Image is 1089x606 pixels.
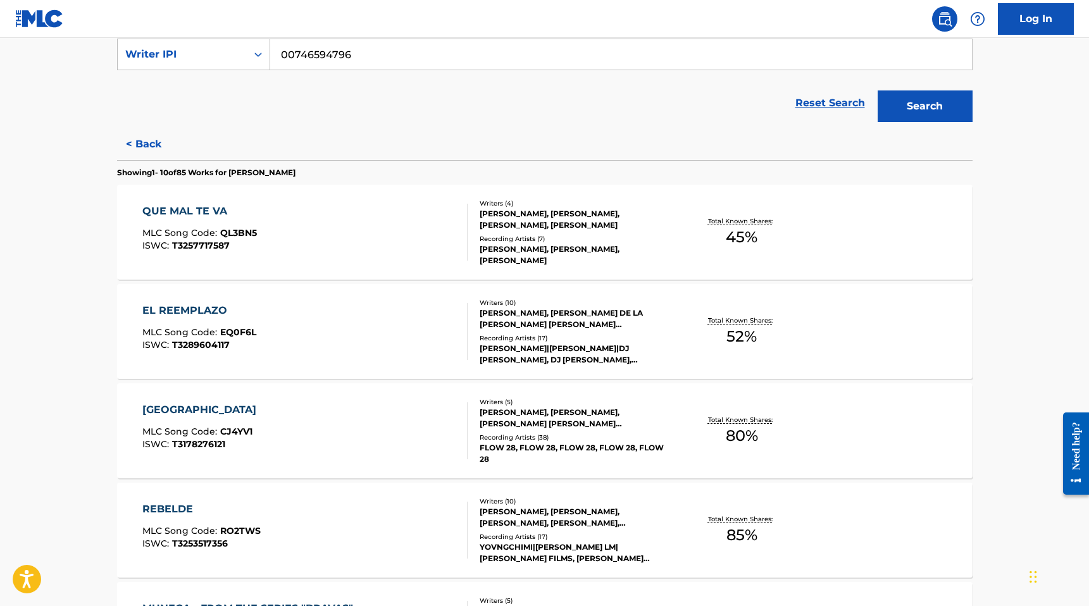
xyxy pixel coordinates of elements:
div: [GEOGRAPHIC_DATA] [142,402,263,417]
div: REBELDE [142,502,261,517]
span: 45 % [726,226,757,249]
img: help [970,11,985,27]
span: 80 % [726,424,758,447]
p: Total Known Shares: [708,316,776,325]
div: Writers ( 5 ) [480,596,671,605]
form: Search Form [117,39,973,128]
p: Total Known Shares: [708,514,776,524]
p: Total Known Shares: [708,415,776,424]
div: [PERSON_NAME]|[PERSON_NAME]|DJ [PERSON_NAME], DJ [PERSON_NAME], [PERSON_NAME],[PERSON_NAME], [PER... [480,343,671,366]
span: RO2TWS [220,525,261,536]
div: Writers ( 10 ) [480,497,671,506]
span: T3178276121 [172,438,225,450]
a: EL REEMPLAZOMLC Song Code:EQ0F6LISWC:T3289604117Writers (10)[PERSON_NAME], [PERSON_NAME] DE LA [P... [117,284,973,379]
span: MLC Song Code : [142,326,220,338]
div: Help [965,6,990,32]
iframe: Resource Center [1054,403,1089,505]
span: T3257717587 [172,240,230,251]
span: ISWC : [142,438,172,450]
span: CJ4YV1 [220,426,252,437]
span: T3289604117 [172,339,230,350]
span: T3253517356 [172,538,228,549]
a: Reset Search [789,89,871,117]
a: Public Search [932,6,957,32]
div: FLOW 28, FLOW 28, FLOW 28, FLOW 28, FLOW 28 [480,442,671,465]
div: [PERSON_NAME], [PERSON_NAME] DE LA [PERSON_NAME] [PERSON_NAME] [PERSON_NAME], [PERSON_NAME], [PER... [480,307,671,330]
div: [PERSON_NAME], [PERSON_NAME], [PERSON_NAME], [PERSON_NAME], [PERSON_NAME], [PERSON_NAME], [PERSON... [480,506,671,529]
a: Log In [998,3,1074,35]
span: ISWC : [142,538,172,549]
span: MLC Song Code : [142,227,220,238]
img: search [937,11,952,27]
div: EL REEMPLAZO [142,303,256,318]
div: Recording Artists ( 38 ) [480,433,671,442]
div: QUE MAL TE VA [142,204,257,219]
div: Drag [1030,558,1037,596]
div: Writer IPI [125,47,239,62]
span: MLC Song Code : [142,426,220,437]
button: < Back [117,128,193,160]
div: Writers ( 10 ) [480,298,671,307]
span: MLC Song Code : [142,525,220,536]
a: QUE MAL TE VAMLC Song Code:QL3BN5ISWC:T3257717587Writers (4)[PERSON_NAME], [PERSON_NAME], [PERSON... [117,185,973,280]
span: ISWC : [142,339,172,350]
span: QL3BN5 [220,227,257,238]
p: Showing 1 - 10 of 85 Works for [PERSON_NAME] [117,167,296,178]
p: Total Known Shares: [708,216,776,226]
button: Search [878,90,973,122]
iframe: Chat Widget [1026,545,1089,606]
span: 52 % [726,325,757,348]
span: ISWC : [142,240,172,251]
div: [PERSON_NAME], [PERSON_NAME], [PERSON_NAME] [PERSON_NAME] [PERSON_NAME] [PERSON_NAME] [480,407,671,430]
div: Recording Artists ( 17 ) [480,532,671,541]
span: 85 % [726,524,757,547]
a: REBELDEMLC Song Code:RO2TWSISWC:T3253517356Writers (10)[PERSON_NAME], [PERSON_NAME], [PERSON_NAME... [117,483,973,578]
div: YOVNGCHIMI|[PERSON_NAME] LM|[PERSON_NAME] FILMS, [PERSON_NAME] FILMS,[PERSON_NAME] LM,YOVNGCHIMI,... [480,541,671,564]
div: [PERSON_NAME], [PERSON_NAME], [PERSON_NAME], [PERSON_NAME] [480,208,671,231]
div: Recording Artists ( 7 ) [480,234,671,244]
div: Writers ( 4 ) [480,199,671,208]
span: EQ0F6L [220,326,256,338]
div: Writers ( 5 ) [480,397,671,407]
a: [GEOGRAPHIC_DATA]MLC Song Code:CJ4YV1ISWC:T3178276121Writers (5)[PERSON_NAME], [PERSON_NAME], [PE... [117,383,973,478]
div: [PERSON_NAME], [PERSON_NAME], [PERSON_NAME] [480,244,671,266]
div: Recording Artists ( 17 ) [480,333,671,343]
img: MLC Logo [15,9,64,28]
